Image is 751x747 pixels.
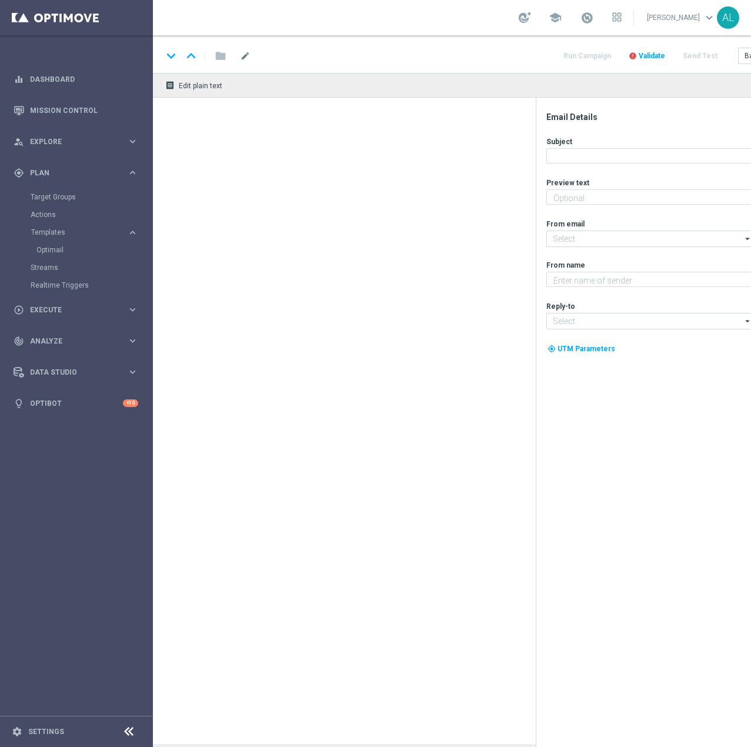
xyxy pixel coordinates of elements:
span: mode_edit [240,51,251,61]
div: Explore [14,136,127,147]
i: gps_fixed [14,168,24,178]
i: keyboard_arrow_right [127,136,138,147]
i: receipt [165,81,175,90]
i: keyboard_arrow_right [127,304,138,315]
div: Streams [31,259,152,276]
span: Data Studio [30,369,127,376]
div: Templates [31,229,127,236]
button: equalizer Dashboard [13,75,139,84]
div: Plan [14,168,127,178]
i: track_changes [14,336,24,346]
label: From email [546,219,585,229]
a: [PERSON_NAME]keyboard_arrow_down [646,9,717,26]
a: Optimail [36,245,122,255]
i: keyboard_arrow_right [127,167,138,178]
button: Mission Control [13,106,139,115]
div: Data Studio [14,367,127,378]
i: lightbulb [14,398,24,409]
a: Target Groups [31,192,122,202]
span: Explore [30,138,127,145]
a: Dashboard [30,64,138,95]
span: Analyze [30,338,127,345]
div: Mission Control [14,95,138,126]
span: school [549,11,562,24]
div: AL [717,6,739,29]
button: Templates keyboard_arrow_right [31,228,139,237]
i: equalizer [14,74,24,85]
i: my_location [548,345,556,353]
span: Edit plain text [179,82,222,90]
button: Data Studio keyboard_arrow_right [13,368,139,377]
button: lightbulb Optibot +10 [13,399,139,408]
a: Settings [28,728,64,735]
i: keyboard_arrow_right [127,366,138,378]
span: Validate [639,52,665,60]
div: Optibot [14,388,138,419]
button: receipt Edit plain text [162,78,228,93]
button: gps_fixed Plan keyboard_arrow_right [13,168,139,178]
div: Realtime Triggers [31,276,152,294]
span: keyboard_arrow_down [703,11,716,24]
label: Reply-to [546,302,575,311]
div: Target Groups [31,188,152,206]
button: person_search Explore keyboard_arrow_right [13,137,139,146]
div: Templates [31,224,152,259]
a: Actions [31,210,122,219]
i: play_circle_outline [14,305,24,315]
i: keyboard_arrow_right [127,335,138,346]
a: Streams [31,263,122,272]
label: From name [546,261,585,270]
div: +10 [123,399,138,407]
i: keyboard_arrow_right [127,227,138,238]
button: error Validate [627,48,667,64]
i: error [629,52,637,60]
button: play_circle_outline Execute keyboard_arrow_right [13,305,139,315]
span: Execute [30,306,127,314]
label: Preview text [546,178,589,188]
span: Plan [30,169,127,176]
i: keyboard_arrow_down [162,47,180,65]
button: track_changes Analyze keyboard_arrow_right [13,336,139,346]
label: Subject [546,137,572,146]
span: Templates [31,229,115,236]
span: UTM Parameters [558,345,615,353]
div: Actions [31,206,152,224]
div: Optimail [36,241,152,259]
button: my_location UTM Parameters [546,342,616,355]
div: Dashboard [14,64,138,95]
i: keyboard_arrow_up [182,47,200,65]
a: Optibot [30,388,123,419]
div: Execute [14,305,127,315]
i: settings [12,726,22,737]
a: Realtime Triggers [31,281,122,290]
div: Analyze [14,336,127,346]
a: Mission Control [30,95,138,126]
i: person_search [14,136,24,147]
